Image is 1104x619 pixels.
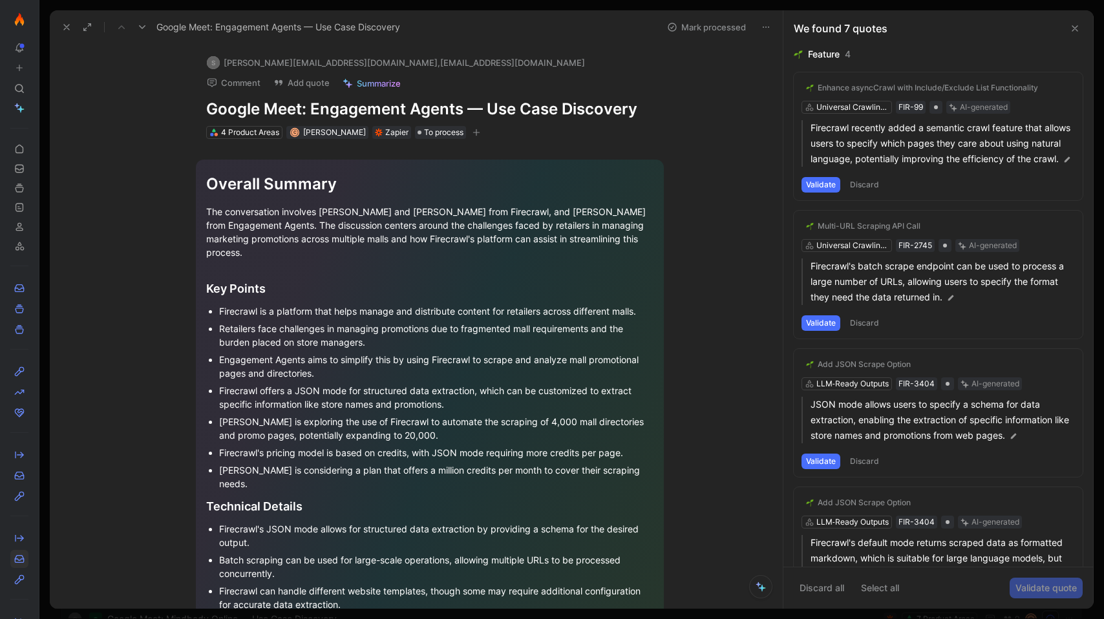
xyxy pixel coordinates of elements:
span: Google Meet: Engagement Agents — Use Case Discovery [156,19,400,35]
img: pen.svg [1009,432,1018,441]
div: Add JSON Scrape Option [818,359,911,370]
div: Engagement Agents aims to simplify this by using Firecrawl to scrape and analyze mall promotional... [219,353,653,380]
div: Multi-URL Scraping API Call [818,221,920,231]
button: 🌱Enhance asyncCrawl with Include/Exclude List Functionality [801,80,1043,96]
div: Firecrawl's pricing model is based on credits, with JSON mode requiring more credits per page. [219,446,653,459]
div: Enhance asyncCrawl with Include/Exclude List Functionality [818,83,1038,93]
button: Select all [855,578,905,598]
button: Validate [801,177,840,193]
div: Zapier [385,126,409,139]
img: pen.svg [946,293,955,302]
button: 🌱Multi-URL Scraping API Call [801,218,925,234]
button: Validate [801,315,840,331]
button: 🌱Add JSON Scrape Option [801,495,915,510]
div: Firecrawl's JSON mode allows for structured data extraction by providing a schema for the desired... [219,522,653,549]
img: 🌱 [806,84,814,92]
div: 4 [845,47,851,62]
div: Firecrawl can handle different website templates, though some may require additional configuratio... [219,584,653,611]
p: Firecrawl's default mode returns scraped data as formatted markdown, which is suitable for large ... [811,535,1075,613]
div: [PERSON_NAME] is exploring the use of Firecrawl to automate the scraping of 4,000 mall directorie... [219,415,653,442]
div: Add JSON Scrape Option [818,498,911,508]
button: 🌱Add JSON Scrape Option [801,357,915,372]
button: Discard [845,177,884,193]
button: Mark processed [661,18,752,36]
div: Overall Summary [206,173,653,196]
div: [PERSON_NAME] is considering a plan that offers a million credits per month to cover their scrapi... [219,463,653,490]
button: Validate [801,454,840,469]
div: Feature [808,47,840,62]
button: Discard [845,454,884,469]
span: To process [424,126,463,139]
button: Summarize [337,74,407,92]
img: pen.svg [1063,155,1072,164]
img: 🌱 [806,499,814,507]
span: Summarize [357,78,401,89]
div: The conversation involves [PERSON_NAME] and [PERSON_NAME] from Firecrawl, and [PERSON_NAME] from ... [206,205,653,259]
div: Firecrawl offers a JSON mode for structured data extraction, which can be customized to extract s... [219,384,653,411]
button: Add quote [268,74,335,92]
div: Firecrawl is a platform that helps manage and distribute content for retailers across different m... [219,304,653,318]
div: 4 Product Areas [221,126,279,139]
div: C [291,129,298,136]
p: Firecrawl's batch scrape endpoint can be used to process a large number of URLs, allowing users t... [811,258,1075,305]
button: Firecrawl [10,10,28,28]
img: Firecrawl [13,13,26,26]
span: [PERSON_NAME] [303,127,366,137]
div: Retailers face challenges in managing promotions due to fragmented mall requirements and the burd... [219,322,653,349]
img: 🌱 [806,222,814,230]
div: s [207,56,220,69]
img: 🌱 [806,361,814,368]
button: s[PERSON_NAME][EMAIL_ADDRESS][DOMAIN_NAME],[EMAIL_ADDRESS][DOMAIN_NAME] [201,53,591,72]
button: Validate quote [1010,578,1083,598]
div: Technical Details [206,498,653,515]
div: Batch scraping can be used for large-scale operations, allowing multiple URLs to be processed con... [219,553,653,580]
h1: Google Meet: Engagement Agents — Use Case Discovery [206,99,653,120]
div: We found 7 quotes [794,21,887,36]
div: To process [415,126,466,139]
img: 🌱 [794,50,803,59]
button: Discard [845,315,884,331]
button: Comment [201,74,266,92]
button: Discard all [794,578,850,598]
div: Key Points [206,280,653,297]
p: Firecrawl recently added a semantic crawl feature that allows users to specify which pages they c... [811,120,1075,167]
p: JSON mode allows users to specify a schema for data extraction, enabling the extraction of specif... [811,397,1075,443]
